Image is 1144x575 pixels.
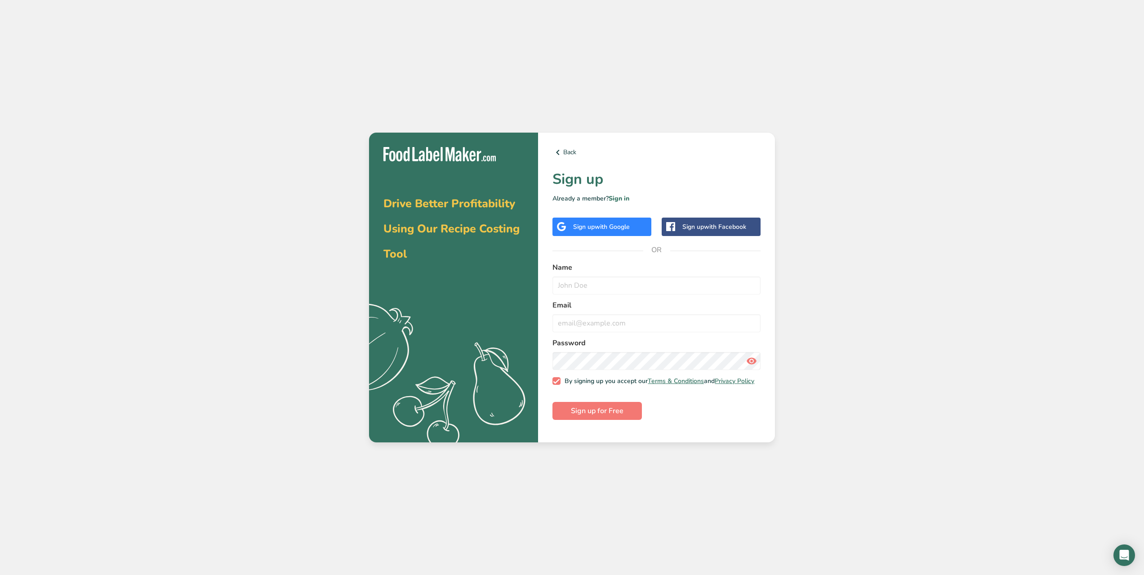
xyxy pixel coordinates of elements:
[552,147,761,158] a: Back
[682,222,746,232] div: Sign up
[552,194,761,203] p: Already a member?
[643,236,670,263] span: OR
[571,406,623,416] span: Sign up for Free
[552,276,761,294] input: John Doe
[383,147,496,162] img: Food Label Maker
[552,314,761,332] input: email@example.com
[552,169,761,190] h1: Sign up
[552,262,761,273] label: Name
[552,300,761,311] label: Email
[1113,544,1135,566] div: Open Intercom Messenger
[609,194,629,203] a: Sign in
[573,222,630,232] div: Sign up
[383,196,520,262] span: Drive Better Profitability Using Our Recipe Costing Tool
[715,377,754,385] a: Privacy Policy
[552,338,761,348] label: Password
[595,223,630,231] span: with Google
[552,402,642,420] button: Sign up for Free
[704,223,746,231] span: with Facebook
[561,377,755,385] span: By signing up you accept our and
[648,377,704,385] a: Terms & Conditions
